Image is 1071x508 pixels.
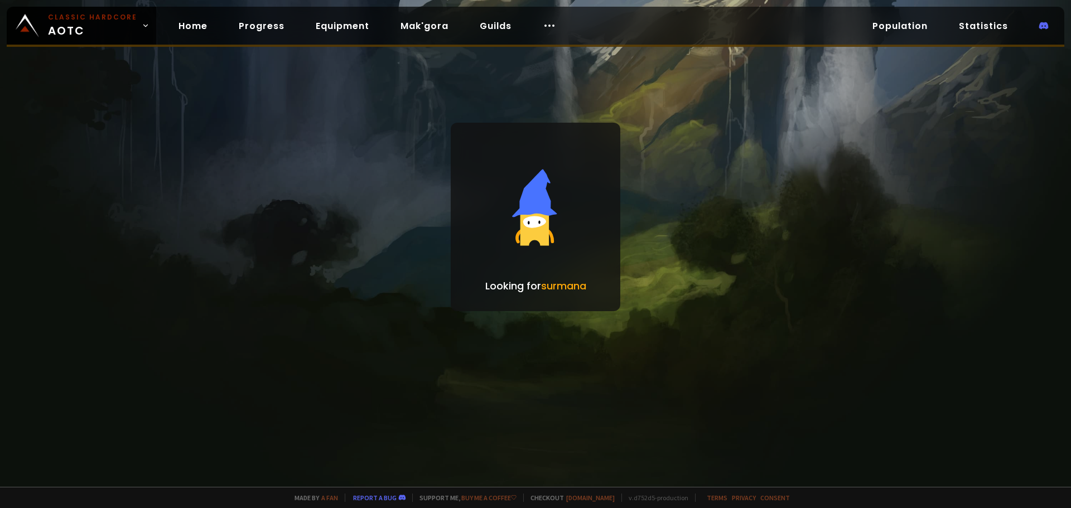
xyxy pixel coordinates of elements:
[48,12,137,22] small: Classic Hardcore
[321,494,338,502] a: a fan
[621,494,688,502] span: v. d752d5 - production
[392,14,457,37] a: Mak'gora
[353,494,397,502] a: Report a bug
[732,494,756,502] a: Privacy
[760,494,790,502] a: Consent
[307,14,378,37] a: Equipment
[288,494,338,502] span: Made by
[566,494,615,502] a: [DOMAIN_NAME]
[523,494,615,502] span: Checkout
[7,7,156,45] a: Classic HardcoreAOTC
[48,12,137,39] span: AOTC
[471,14,520,37] a: Guilds
[863,14,937,37] a: Population
[170,14,216,37] a: Home
[230,14,293,37] a: Progress
[461,494,517,502] a: Buy me a coffee
[707,494,727,502] a: Terms
[412,494,517,502] span: Support me,
[950,14,1017,37] a: Statistics
[541,279,586,293] span: surmana
[485,278,586,293] p: Looking for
